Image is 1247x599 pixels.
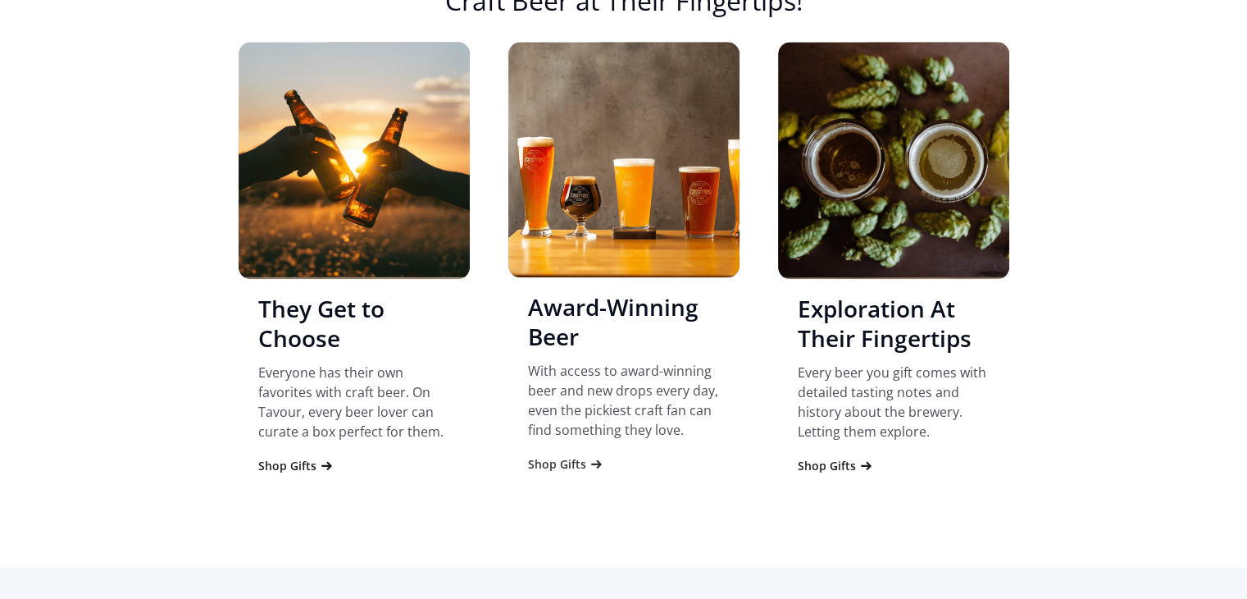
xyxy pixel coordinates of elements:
div: carousel [239,42,1009,543]
div: 1 of 4 [239,42,470,491]
p: Every beer you gift comes with detailed tasting notes and history about the brewery. Letting them... [798,363,990,441]
div: Shop Gifts [798,458,856,474]
div: 3 of 4 [778,42,1009,491]
div: Shop Gifts [258,458,316,474]
div: Shop Gifts [528,456,586,473]
a: Shop Gifts [528,456,604,473]
div: 2 of 4 [508,42,740,489]
p: Everyone has their own favorites with craft beer. On Tavour, every beer lover can curate a box pe... [258,363,450,441]
a: Shop Gifts [798,458,874,474]
h3: Award-Winning Beer [528,292,720,351]
h3: Exploration At Their Fingertips [798,294,990,353]
a: Shop Gifts [258,458,335,474]
h3: They Get to Choose [258,294,450,353]
p: With access to award-winning beer and new drops every day, even the pickiest craft fan can find s... [528,361,720,440]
